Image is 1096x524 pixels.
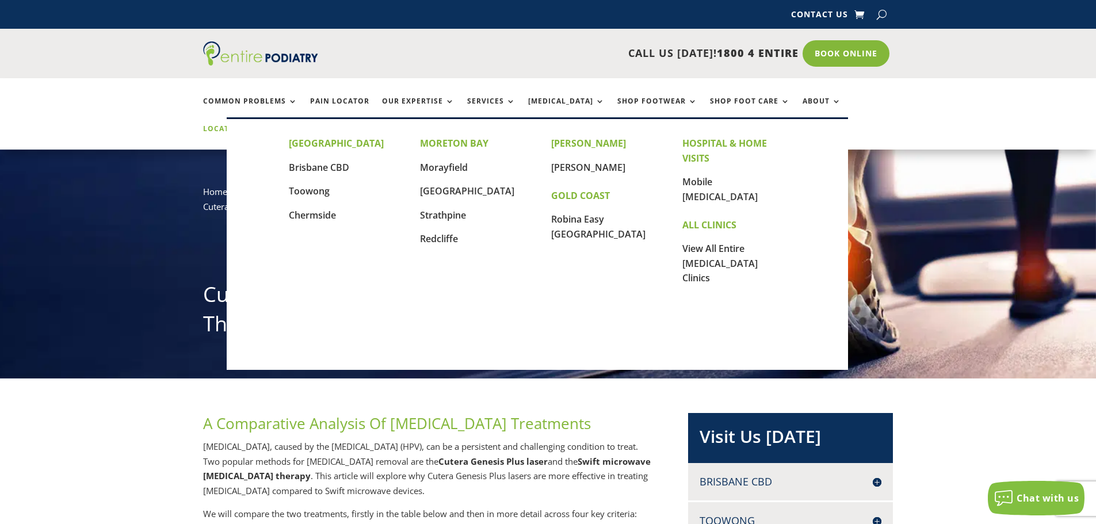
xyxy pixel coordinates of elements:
[420,161,468,174] a: Morayfield
[528,97,605,122] a: [MEDICAL_DATA]
[203,125,261,150] a: Locations
[289,137,384,150] strong: [GEOGRAPHIC_DATA]
[382,97,455,122] a: Our Expertise
[791,10,848,23] a: Contact Us
[682,219,736,231] strong: ALL CLINICS
[700,424,881,454] h2: Visit Us [DATE]
[203,413,591,434] span: A Comparative Analysis Of [MEDICAL_DATA] Treatments
[203,97,297,122] a: Common Problems
[551,189,610,202] strong: GOLD COAST
[420,185,514,197] a: [GEOGRAPHIC_DATA]
[803,97,841,122] a: About
[682,137,767,165] strong: HOSPITAL & HOME VISITS
[203,201,524,212] span: Cutera Genesis Plus Lasers vs Swift Microwave [MEDICAL_DATA] Therapy Devices
[710,97,790,122] a: Shop Foot Care
[700,475,881,489] h4: Brisbane CBD
[362,46,799,61] p: CALL US [DATE]!
[289,209,336,221] a: Chermside
[682,242,758,284] a: View All Entire [MEDICAL_DATA] Clinics
[1017,492,1079,504] span: Chat with us
[203,280,893,344] h1: Cutera Genesis Plus Lasers vs Swift Microwave [MEDICAL_DATA] Therapy Devices
[617,97,697,122] a: Shop Footwear
[551,213,646,240] a: Robina Easy [GEOGRAPHIC_DATA]
[203,186,227,197] a: Home
[420,137,488,150] strong: MORETON BAY
[988,481,1084,515] button: Chat with us
[551,137,626,150] strong: [PERSON_NAME]
[203,41,318,66] img: logo (1)
[203,439,651,507] p: [MEDICAL_DATA], caused by the [MEDICAL_DATA] (HPV), can be a persistent and challenging condition...
[289,161,349,174] a: Brisbane CBD
[203,184,893,223] nav: breadcrumb
[682,175,758,203] a: Mobile [MEDICAL_DATA]
[803,40,889,67] a: Book Online
[289,185,330,197] a: Toowong
[420,209,466,221] a: Strathpine
[310,97,369,122] a: Pain Locator
[551,161,625,174] a: [PERSON_NAME]
[203,56,318,68] a: Entire Podiatry
[717,46,799,60] span: 1800 4 ENTIRE
[438,456,548,467] strong: Cutera Genesis Plus laser
[467,97,515,122] a: Services
[420,232,458,245] a: Redcliffe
